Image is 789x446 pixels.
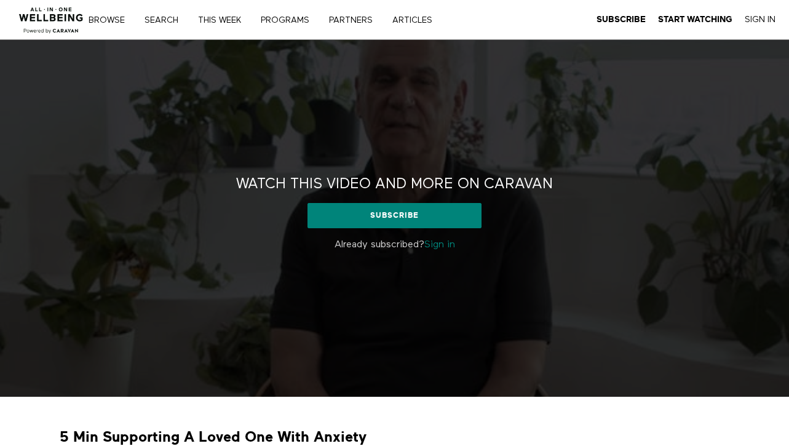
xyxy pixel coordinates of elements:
a: PROGRAMS [256,16,322,25]
a: THIS WEEK [194,16,254,25]
a: ARTICLES [388,16,445,25]
nav: Primary [97,14,458,26]
a: Sign In [745,14,775,25]
a: Start Watching [658,14,732,25]
h2: Watch this video and more on CARAVAN [236,175,553,194]
a: Search [140,16,191,25]
a: Subscribe [307,203,482,228]
a: Subscribe [597,14,646,25]
strong: Start Watching [658,15,732,24]
strong: Subscribe [597,15,646,24]
p: Already subscribed? [213,237,576,252]
a: Browse [84,16,138,25]
a: PARTNERS [325,16,386,25]
a: Sign in [424,240,455,250]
